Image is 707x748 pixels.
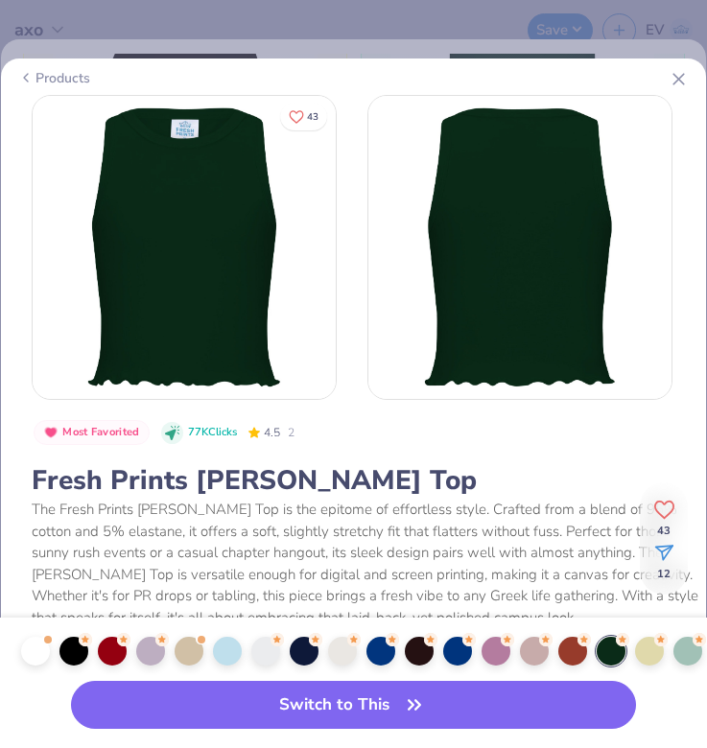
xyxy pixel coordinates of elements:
button: Switch to This [71,681,637,729]
div: Products [18,68,90,88]
span: 77K Clicks [188,425,237,441]
span: Most Favorited [62,427,139,437]
img: Front [33,96,336,399]
span: 4.5 [264,425,280,440]
button: Like [280,103,327,130]
button: Badge Button [34,420,150,445]
button: share [653,542,674,583]
span: 2 [288,424,295,441]
span: 43 [657,526,671,536]
button: Like [653,494,674,541]
span: 43 [307,111,318,121]
span: 12 [657,567,671,583]
img: Most Favorited sort [43,425,59,440]
div: The Fresh Prints [PERSON_NAME] Top is the epitome of effortless style. Crafted from a blend of 95... [32,499,704,628]
div: Fresh Prints [PERSON_NAME] Top [32,462,704,499]
img: Back [368,96,672,399]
